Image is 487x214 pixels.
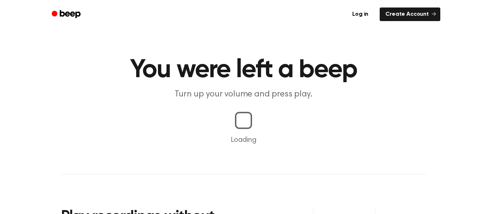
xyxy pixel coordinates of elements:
[345,6,375,23] a: Log in
[9,135,478,145] p: Loading
[47,8,87,21] a: Beep
[61,57,426,83] h1: You were left a beep
[107,89,380,100] p: Turn up your volume and press play.
[380,8,440,21] a: Create Account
